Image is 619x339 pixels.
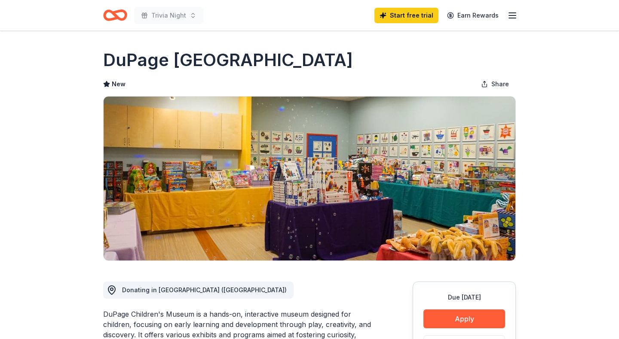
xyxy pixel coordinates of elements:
span: Trivia Night [151,10,186,21]
a: Start free trial [374,8,438,23]
a: Home [103,5,127,25]
div: Due [DATE] [423,292,505,303]
a: Earn Rewards [442,8,504,23]
button: Apply [423,309,505,328]
button: Share [474,76,516,93]
span: Share [491,79,509,89]
button: Trivia Night [134,7,203,24]
span: Donating in [GEOGRAPHIC_DATA] ([GEOGRAPHIC_DATA]) [122,286,287,294]
span: New [112,79,126,89]
h1: DuPage [GEOGRAPHIC_DATA] [103,48,353,72]
img: Image for DuPage Children's Museum [104,97,515,260]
